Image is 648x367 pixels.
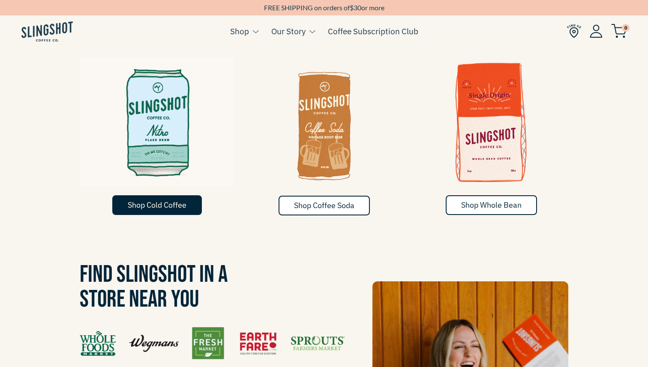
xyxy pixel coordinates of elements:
a: Shop Cold Coffee [112,195,202,215]
span: Shop Coffee Soda [294,200,354,210]
span: $ [350,3,354,12]
span: Shop Cold Coffee [128,200,186,210]
a: Shop [230,25,249,38]
img: Whole Bean Coffee [414,58,568,187]
img: Account [590,24,603,38]
a: Shop Whole Bean [446,195,537,215]
img: Cold & Flash Brew [80,58,234,187]
img: Find Us [567,24,581,38]
a: Shop Coffee Soda [279,196,370,215]
span: 0 [622,24,630,32]
img: Find Us [80,327,345,359]
a: Whole Bean Coffee [414,58,568,195]
span: 30 [354,3,361,12]
a: 0 [611,26,627,36]
a: Coffee Soda [247,58,401,195]
a: Our Story [271,25,306,38]
img: Coffee Soda [247,58,401,187]
span: Find Slingshot in a Store Near You [80,260,228,314]
span: Shop Whole Bean [461,200,522,210]
img: cart [611,24,627,38]
a: Cold & Flash Brew [80,58,234,195]
a: Coffee Subscription Club [328,25,418,38]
